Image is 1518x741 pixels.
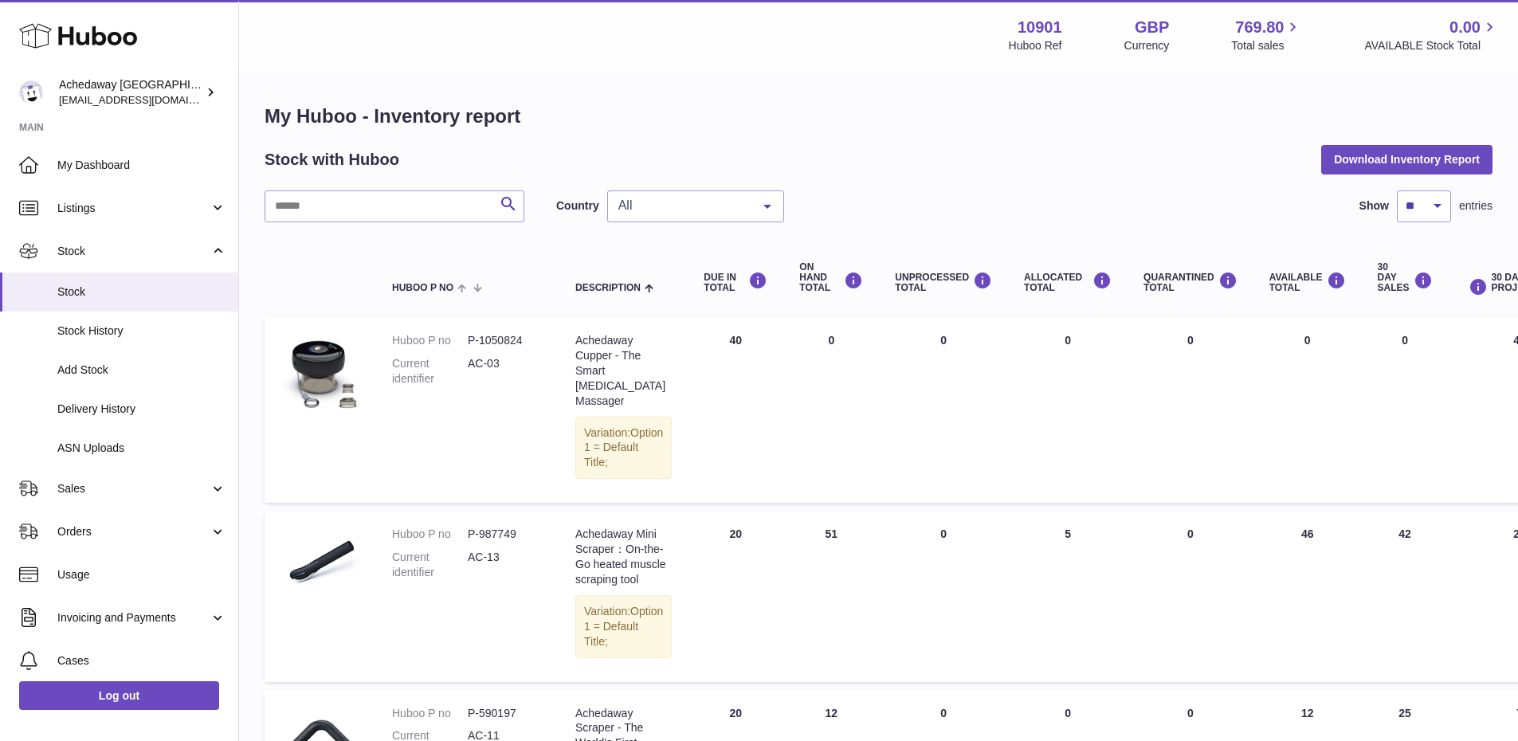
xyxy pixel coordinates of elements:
[575,527,672,587] div: Achedaway Mini Scraper：On-the-Go heated muscle scraping tool
[280,333,360,413] img: product image
[1231,17,1302,53] a: 769.80 Total sales
[57,653,226,668] span: Cases
[1459,198,1493,214] span: entries
[783,511,879,681] td: 51
[799,262,863,294] div: ON HAND Total
[392,283,453,293] span: Huboo P no
[265,149,399,171] h2: Stock with Huboo
[1449,17,1481,38] span: 0.00
[468,550,543,580] dd: AC-13
[783,317,879,503] td: 0
[1235,17,1284,38] span: 769.80
[1378,262,1433,294] div: 30 DAY SALES
[392,356,468,386] dt: Current identifier
[1024,272,1112,293] div: ALLOCATED Total
[575,595,672,658] div: Variation:
[584,605,663,648] span: Option 1 = Default Title;
[1018,17,1062,38] strong: 10901
[57,441,226,456] span: ASN Uploads
[556,198,599,214] label: Country
[280,527,360,606] img: product image
[575,333,672,408] div: Achedaway Cupper - The Smart [MEDICAL_DATA] Massager
[614,198,751,214] span: All
[1187,334,1194,347] span: 0
[1362,317,1449,503] td: 0
[57,158,226,173] span: My Dashboard
[1143,272,1238,293] div: QUARANTINED Total
[57,284,226,300] span: Stock
[1359,198,1389,214] label: Show
[57,524,210,539] span: Orders
[265,104,1493,129] h1: My Huboo - Inventory report
[392,706,468,721] dt: Huboo P no
[1269,272,1346,293] div: AVAILABLE Total
[57,323,226,339] span: Stock History
[1009,38,1062,53] div: Huboo Ref
[59,93,234,106] span: [EMAIL_ADDRESS][DOMAIN_NAME]
[19,80,43,104] img: admin@newpb.co.uk
[1008,317,1128,503] td: 0
[575,283,641,293] span: Description
[392,550,468,580] dt: Current identifier
[584,426,663,469] span: Option 1 = Default Title;
[1362,511,1449,681] td: 42
[57,363,226,378] span: Add Stock
[392,333,468,348] dt: Huboo P no
[468,706,543,721] dd: P-590197
[1135,17,1169,38] strong: GBP
[19,681,219,710] a: Log out
[1124,38,1170,53] div: Currency
[879,317,1008,503] td: 0
[1253,511,1362,681] td: 46
[468,356,543,386] dd: AC-03
[1253,317,1362,503] td: 0
[57,201,210,216] span: Listings
[1008,511,1128,681] td: 5
[1187,527,1194,540] span: 0
[1321,145,1493,174] button: Download Inventory Report
[468,527,543,542] dd: P-987749
[392,527,468,542] dt: Huboo P no
[1364,38,1499,53] span: AVAILABLE Stock Total
[57,567,226,582] span: Usage
[895,272,992,293] div: UNPROCESSED Total
[688,317,783,503] td: 40
[57,481,210,496] span: Sales
[59,77,202,108] div: Achedaway [GEOGRAPHIC_DATA]
[57,402,226,417] span: Delivery History
[688,511,783,681] td: 20
[1187,707,1194,719] span: 0
[879,511,1008,681] td: 0
[1231,38,1302,53] span: Total sales
[468,333,543,348] dd: P-1050824
[57,610,210,625] span: Invoicing and Payments
[704,272,767,293] div: DUE IN TOTAL
[57,244,210,259] span: Stock
[1364,17,1499,53] a: 0.00 AVAILABLE Stock Total
[575,417,672,480] div: Variation:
